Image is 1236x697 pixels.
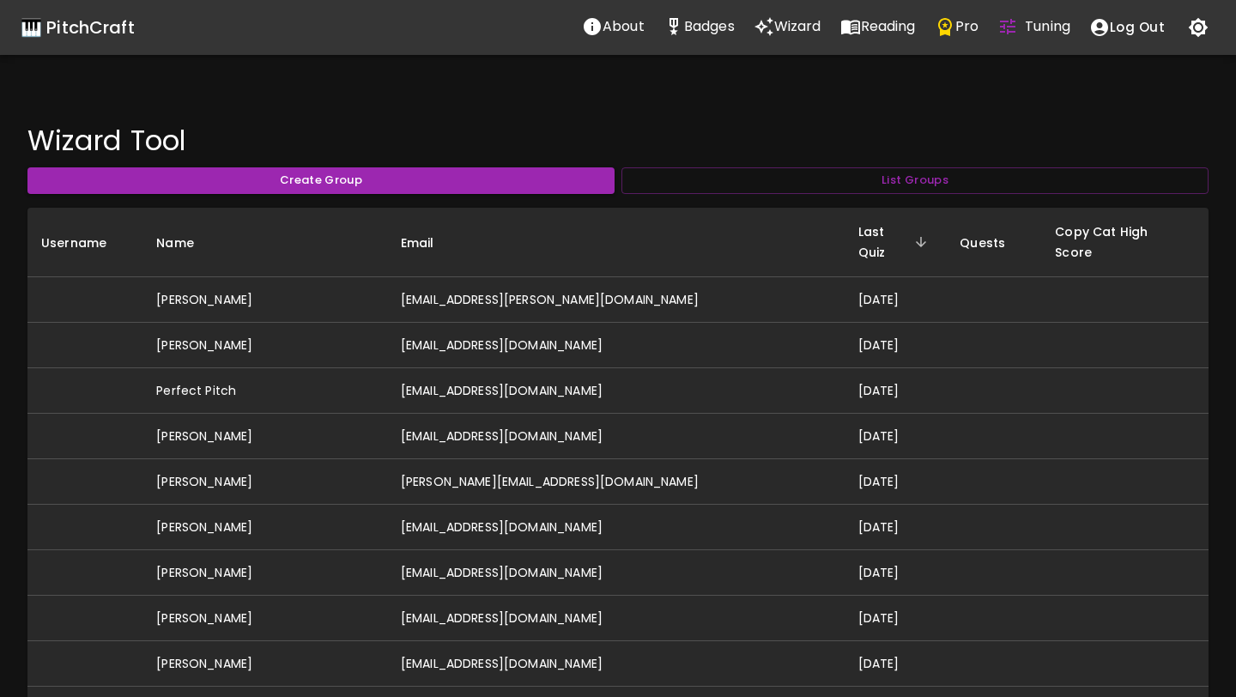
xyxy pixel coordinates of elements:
[142,596,387,641] td: [PERSON_NAME]
[831,9,925,45] a: Reading
[573,9,654,45] a: About
[654,9,744,44] button: Stats
[744,9,831,45] a: Wizard
[960,233,1027,253] span: Quests
[142,277,387,323] td: [PERSON_NAME]
[684,16,735,37] p: Badges
[861,16,916,37] p: Reading
[387,323,845,368] td: [EMAIL_ADDRESS][DOMAIN_NAME]
[387,368,845,414] td: [EMAIL_ADDRESS][DOMAIN_NAME]
[845,368,947,414] td: [DATE]
[27,167,615,194] button: Create Group
[744,9,831,44] button: Wizard
[142,550,387,596] td: [PERSON_NAME]
[142,505,387,550] td: [PERSON_NAME]
[387,505,845,550] td: [EMAIL_ADDRESS][DOMAIN_NAME]
[142,323,387,368] td: [PERSON_NAME]
[845,414,947,459] td: [DATE]
[21,14,135,41] a: 🎹 PitchCraft
[845,277,947,323] td: [DATE]
[988,9,1080,44] button: Tuning Quiz
[27,124,1209,158] h4: Wizard Tool
[1025,16,1070,37] p: Tuning
[603,16,645,37] p: About
[142,459,387,505] td: [PERSON_NAME]
[988,9,1080,45] a: Tuning Quiz
[401,233,457,253] span: Email
[845,459,947,505] td: [DATE]
[387,596,845,641] td: [EMAIL_ADDRESS][DOMAIN_NAME]
[955,16,978,37] p: Pro
[142,641,387,687] td: [PERSON_NAME]
[845,323,947,368] td: [DATE]
[387,277,845,323] td: [EMAIL_ADDRESS][PERSON_NAME][DOMAIN_NAME]
[654,9,744,45] a: Stats
[573,9,654,44] button: About
[621,167,1209,194] button: List Groups
[774,16,821,37] p: Wizard
[142,414,387,459] td: [PERSON_NAME]
[858,221,933,263] span: Last Quiz
[1080,9,1174,45] button: account of current user
[831,9,925,44] button: Reading
[142,368,387,414] td: Perfect Pitch
[41,233,129,253] span: Username
[156,233,216,253] span: Name
[387,641,845,687] td: [EMAIL_ADDRESS][DOMAIN_NAME]
[845,596,947,641] td: [DATE]
[845,641,947,687] td: [DATE]
[845,505,947,550] td: [DATE]
[387,414,845,459] td: [EMAIL_ADDRESS][DOMAIN_NAME]
[1055,221,1195,263] span: Copy Cat High Score
[845,550,947,596] td: [DATE]
[387,459,845,505] td: [PERSON_NAME][EMAIL_ADDRESS][DOMAIN_NAME]
[387,550,845,596] td: [EMAIL_ADDRESS][DOMAIN_NAME]
[925,9,988,44] button: Pro
[925,9,988,45] a: Pro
